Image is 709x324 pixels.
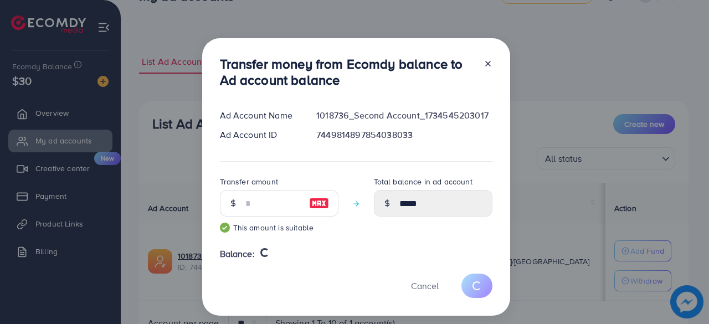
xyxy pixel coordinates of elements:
button: Cancel [397,274,453,297]
div: 1018736_Second Account_1734545203017 [307,109,501,122]
small: This amount is suitable [220,222,338,233]
label: Total balance in ad account [374,176,472,187]
div: Ad Account Name [211,109,308,122]
img: image [309,197,329,210]
img: guide [220,223,230,233]
h3: Transfer money from Ecomdy balance to Ad account balance [220,56,475,88]
span: Balance: [220,248,255,260]
label: Transfer amount [220,176,278,187]
div: 7449814897854038033 [307,128,501,141]
div: Ad Account ID [211,128,308,141]
span: Cancel [411,280,439,292]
